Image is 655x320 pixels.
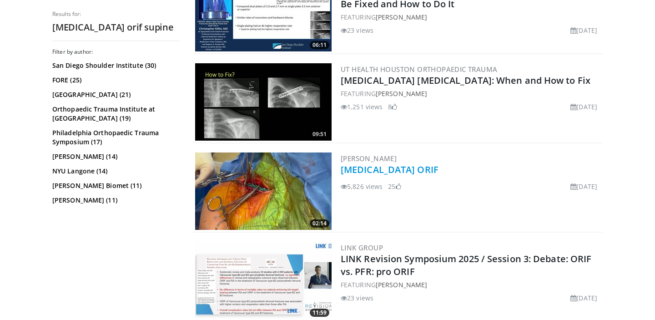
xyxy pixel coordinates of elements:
[341,102,383,112] li: 1,251 views
[341,12,601,22] div: FEATURING
[310,219,329,228] span: 02:14
[310,130,329,138] span: 09:51
[341,280,601,290] div: FEATURING
[570,102,597,112] li: [DATE]
[52,105,177,123] a: Orthopaedic Trauma Institute at [GEOGRAPHIC_DATA] (19)
[341,25,373,35] li: 23 views
[341,253,591,278] a: LINK Revision Symposium 2025 / Session 3: Debate: ORIF vs. PFR: pro ORIF
[341,74,590,86] a: [MEDICAL_DATA] [MEDICAL_DATA]: When and How to Fix
[52,196,177,205] a: [PERSON_NAME] (11)
[376,13,427,21] a: [PERSON_NAME]
[341,163,438,176] a: [MEDICAL_DATA] ORIF
[52,21,180,33] h2: [MEDICAL_DATA] orif supine
[52,128,177,147] a: Philadelphia Orthopaedic Trauma Symposium (17)
[388,102,397,112] li: 8
[195,152,332,230] a: 02:14
[195,63,332,141] img: 5a749997-56eb-48d0-8c59-353cd6ba5348.300x170_q85_crop-smart_upscale.jpg
[52,61,177,70] a: San Diego Shoulder Institute (30)
[341,65,497,74] a: UT Health Houston Orthopaedic Trauma
[195,242,332,319] img: b9288c66-1719-4b4d-a011-26ee5e03ef9b.300x170_q85_crop-smart_upscale.jpg
[376,89,427,98] a: [PERSON_NAME]
[52,48,180,56] h3: Filter by author:
[341,243,383,252] a: LINK Group
[570,182,597,191] li: [DATE]
[570,293,597,303] li: [DATE]
[341,293,373,303] li: 23 views
[376,280,427,289] a: [PERSON_NAME]
[570,25,597,35] li: [DATE]
[195,63,332,141] a: 09:51
[52,76,177,85] a: FORE (25)
[195,152,332,230] img: 4dac7433-271a-47a6-a673-a7d23dc4c27e.300x170_q85_crop-smart_upscale.jpg
[341,154,397,163] a: [PERSON_NAME]
[310,41,329,49] span: 06:11
[52,167,177,176] a: NYU Langone (14)
[52,181,177,190] a: [PERSON_NAME] Biomet (11)
[310,309,329,317] span: 11:59
[52,10,180,18] p: Results for:
[388,182,401,191] li: 25
[341,89,601,98] div: FEATURING
[52,152,177,161] a: [PERSON_NAME] (14)
[52,90,177,99] a: [GEOGRAPHIC_DATA] (21)
[341,182,383,191] li: 5,826 views
[195,242,332,319] a: 11:59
